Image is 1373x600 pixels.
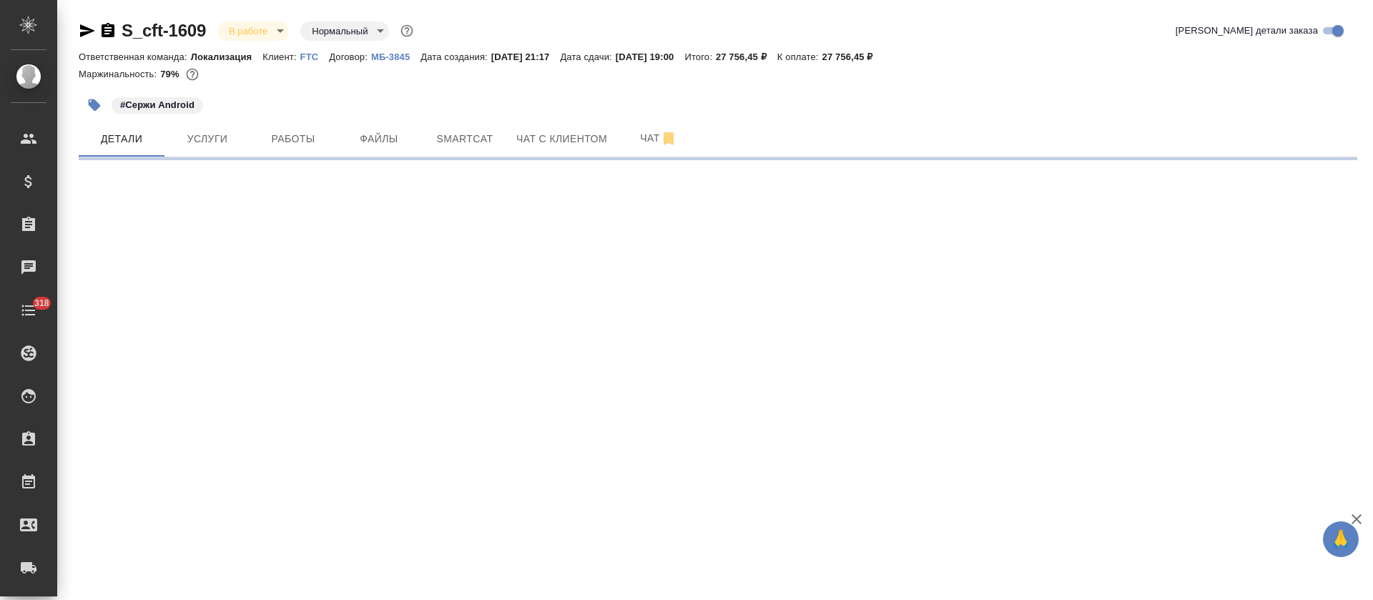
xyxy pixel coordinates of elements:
button: Скопировать ссылку для ЯМессенджера [79,22,96,39]
button: Скопировать ссылку [99,22,117,39]
button: Доп статусы указывают на важность/срочность заказа [398,21,416,40]
p: 27 756,45 ₽ [716,51,777,62]
span: Работы [259,130,328,148]
p: Итого: [684,51,715,62]
p: Дата создания: [420,51,491,62]
svg: Отписаться [660,130,677,147]
p: FTC [300,51,330,62]
button: 🙏 [1323,521,1359,557]
p: Дата сдачи: [560,51,615,62]
a: 318 [4,292,54,328]
span: 🙏 [1329,524,1353,554]
p: #Сержи Android [120,98,195,112]
span: Чат [624,129,693,147]
p: [DATE] 19:00 [616,51,685,62]
p: Локализация [191,51,263,62]
p: МБ-3845 [371,51,420,62]
div: В работе [300,21,389,41]
button: В работе [225,25,272,37]
span: Услуги [173,130,242,148]
span: Файлы [345,130,413,148]
span: 318 [26,296,58,310]
a: МБ-3845 [371,50,420,62]
button: Нормальный [307,25,372,37]
span: Smartcat [430,130,499,148]
p: 27 756,45 ₽ [822,51,884,62]
p: Маржинальность: [79,69,160,79]
p: [DATE] 21:17 [491,51,561,62]
span: Сержи Android [110,98,205,110]
a: FTC [300,50,330,62]
p: Клиент: [262,51,300,62]
span: [PERSON_NAME] детали заказа [1176,24,1318,38]
a: S_cft-1609 [122,21,206,40]
p: Договор: [329,51,371,62]
button: Добавить тэг [79,89,110,121]
span: Чат с клиентом [516,130,607,148]
button: 4751.70 RUB; 1.16 EUR; [183,65,202,84]
div: В работе [217,21,289,41]
p: Ответственная команда: [79,51,191,62]
span: Детали [87,130,156,148]
p: 79% [160,69,182,79]
p: К оплате: [777,51,822,62]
